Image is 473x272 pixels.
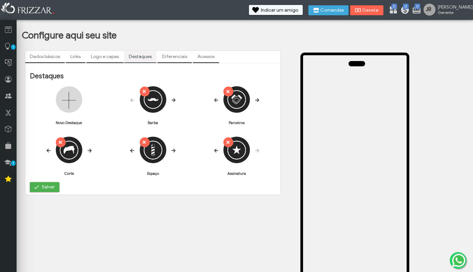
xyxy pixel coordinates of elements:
a: Links [66,51,85,62]
span: ui-button [144,137,145,147]
h1: Configure aqui seu site [22,30,471,41]
button: Comandas [308,5,349,15]
img: whatsapp.png [451,252,467,268]
h5: Assinatura [227,171,246,176]
h5: Barba [148,120,158,125]
button: ui-button [140,137,150,147]
button: ui-button [223,137,233,147]
a: Acessos [193,51,219,62]
span: 1 [11,161,16,166]
h5: Espaço [147,171,159,176]
h5: Corte [64,171,74,176]
a: Diferenciais [157,51,192,62]
span: ui-button [228,137,229,147]
button: Gaveta [350,5,383,15]
h5: Novo Destaque [56,120,82,125]
span: ui-button [60,137,61,147]
a: Dados básicos [25,51,65,62]
a: 0 [412,5,419,16]
span: [PERSON_NAME] [438,4,468,10]
span: ui-button [144,87,145,97]
span: Comandas [320,8,344,13]
h5: Parceiros [229,120,245,125]
span: 0 [403,4,409,9]
a: Logo e capas [86,51,123,62]
span: 0 [391,4,397,9]
button: ui-button [223,87,233,97]
button: ui-button [56,137,66,147]
a: Destaques [124,51,156,62]
span: ui-button [228,87,229,97]
h2: Destaques [30,72,276,80]
span: 0 [415,4,420,9]
a: 0 [400,5,407,16]
a: [PERSON_NAME] Gerente [424,4,470,17]
a: 0 [389,5,395,16]
button: Indicar um amigo [249,5,303,15]
span: Gerente [438,10,468,15]
span: Indicar um amigo [261,8,298,13]
button: ui-button [140,87,150,97]
span: Salvar [42,182,55,192]
button: Salvar [30,182,59,192]
span: 1 [11,44,16,50]
span: Gaveta [362,8,379,13]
